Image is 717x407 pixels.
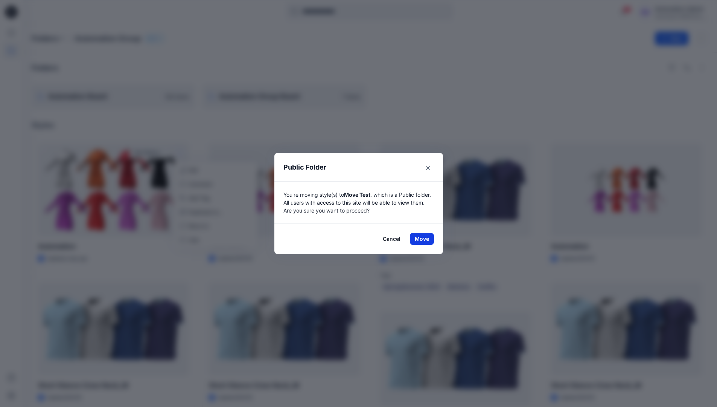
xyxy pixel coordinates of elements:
strong: Move Test [344,191,370,198]
button: Move [410,233,434,245]
header: Public Folder [274,153,435,181]
button: Cancel [378,233,405,245]
p: You're moving style(s) to , which is a Public folder. All users with access to this site will be ... [283,191,434,214]
button: Close [422,162,434,174]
